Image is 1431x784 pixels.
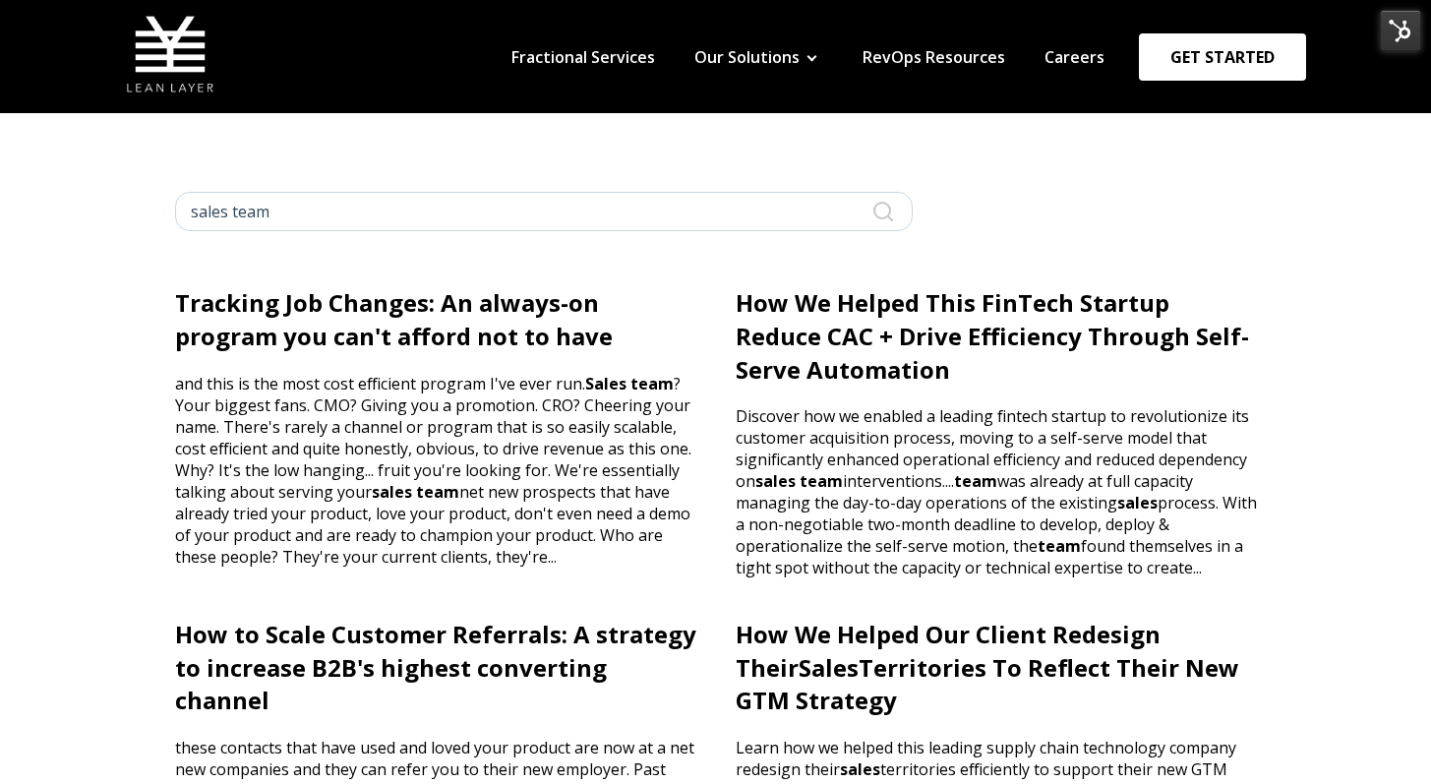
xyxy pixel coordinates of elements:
span: team [800,470,843,492]
a: GET STARTED [1139,33,1306,81]
span: team [416,481,459,503]
div: Navigation Menu [492,46,1124,68]
span: team [954,470,997,492]
a: Tracking Job Changes: An always-on program you can't afford not to have [175,286,613,352]
a: How We Helped Our Client Redesign TheirSalesTerritories To Reflect Their New GTM Strategy [736,618,1239,716]
span: sales [755,470,796,492]
span: sales [840,758,880,780]
a: Careers [1044,46,1104,68]
p: and this is the most cost efficient program I've ever run. ? Your biggest fans. CMO? Giving you a... [175,353,696,568]
img: HubSpot Tools Menu Toggle [1380,10,1421,51]
span: team [1038,535,1081,557]
span: team [630,373,674,394]
a: Fractional Services [511,46,655,68]
a: How to Scale Customer Referrals: A strategy to increase B2B's highest converting channel [175,618,696,716]
input: Search [175,192,913,231]
span: Sales [585,373,626,394]
a: RevOps Resources [863,46,1005,68]
span: Sales [799,651,859,684]
span: sales [372,481,412,503]
a: How We Helped This FinTech Startup Reduce CAC + Drive Efficiency Through Self-Serve Automation [736,286,1249,385]
p: Discover how we enabled a leading fintech startup to revolutionize its customer acquisition proce... [736,386,1257,578]
span: sales [1117,492,1158,513]
a: Our Solutions [694,46,800,68]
